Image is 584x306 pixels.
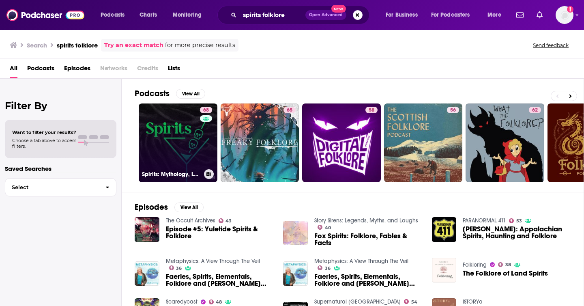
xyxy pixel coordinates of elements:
button: open menu [95,9,135,22]
span: 68 [203,106,209,114]
span: Choose a tab above to access filters. [12,138,76,149]
h2: Episodes [135,202,168,212]
a: The Folklore of Land Spirits [463,270,548,277]
a: 43 [219,218,232,223]
button: Show profile menu [556,6,573,24]
span: 65 [287,106,292,114]
a: Metaphysics: A View Through The Veil [314,258,408,265]
button: Select [5,178,116,196]
a: Show notifications dropdown [533,8,546,22]
img: Fox Spirits: Folklore, Fables & Facts [283,221,308,246]
a: Show notifications dropdown [513,8,527,22]
a: 36 [318,265,331,270]
span: Want to filter your results? [12,129,76,135]
a: 38 [498,262,511,267]
a: 58 [365,107,378,113]
a: 65 [221,103,299,182]
a: Podcasts [27,62,54,78]
span: Select [5,185,99,190]
a: Faeries, Spirits, Elementals, Folklore and Welch Mythology [166,273,274,287]
h3: spirits folklore [57,41,98,49]
a: 68 [200,107,212,113]
img: Faeries, Spirits, Elementals, Folklore and Welch Mythology [283,261,308,286]
button: View All [176,89,205,99]
a: Lists [168,62,180,78]
span: 62 [532,106,538,114]
button: open menu [380,9,428,22]
button: Send feedback [530,42,571,49]
span: Charts [140,9,157,21]
img: User Profile [556,6,573,24]
a: Episodes [64,62,90,78]
a: Metaphysics: A View Through The Veil [166,258,260,265]
span: New [331,5,346,13]
img: The Folklore of Land Spirits [432,258,457,282]
input: Search podcasts, credits, & more... [240,9,305,22]
h3: Spirits: Mythology, Legends, & Folklore [142,171,201,178]
a: 36 [169,265,182,270]
button: View All [174,203,204,212]
a: 65 [283,107,296,113]
a: 68Spirits: Mythology, Legends, & Folklore [139,103,217,182]
a: Charts [134,9,162,22]
span: Episode #5: Yuletide Spirits & Folklore [166,226,274,239]
button: open menu [482,9,511,22]
span: Logged in as heidiv [556,6,573,24]
span: Open Advanced [309,13,343,17]
span: Fox Spirits: Folklore, Fables & Facts [314,233,422,246]
svg: Add a profile image [567,6,573,13]
a: 62 [529,107,541,113]
span: 38 [505,263,511,267]
button: open menu [426,9,482,22]
span: 56 [450,106,456,114]
div: Search podcasts, credits, & more... [225,6,377,24]
a: 56 [384,103,463,182]
span: 53 [516,219,522,223]
img: Faeries, Spirits, Elementals, Folklore and Welch Mythology [135,261,159,286]
a: 56 [447,107,459,113]
span: More [487,9,501,21]
span: 48 [216,300,222,304]
a: Sherry Perry: Appalachian Spirits, Haunting and Folklore [463,226,571,239]
span: for more precise results [165,41,235,50]
a: 54 [404,299,417,304]
a: PARANORMAL 411 [463,217,506,224]
span: Faeries, Spirits, Elementals, Folklore and [PERSON_NAME] Mythology [314,273,422,287]
a: PodcastsView All [135,88,205,99]
a: 53 [509,218,522,223]
a: All [10,62,17,78]
a: 62 [466,103,544,182]
img: Podchaser - Follow, Share and Rate Podcasts [6,7,84,23]
span: Podcasts [101,9,125,21]
span: 58 [369,106,374,114]
img: Sherry Perry: Appalachian Spirits, Haunting and Folklore [432,217,457,242]
a: Try an exact match [104,41,163,50]
span: 43 [225,219,232,223]
a: 48 [209,300,222,304]
h2: Podcasts [135,88,170,99]
a: 40 [318,225,331,230]
span: 40 [325,226,331,230]
h2: Filter By [5,100,116,112]
img: Episode #5: Yuletide Spirits & Folklore [135,217,159,242]
a: EpisodesView All [135,202,204,212]
span: For Podcasters [431,9,470,21]
a: Supernatural Japan [314,298,401,305]
span: For Business [386,9,418,21]
span: 36 [325,267,331,270]
a: 58 [302,103,381,182]
a: Story Sirens: Legends, Myths, and Laughs [314,217,418,224]
a: Faeries, Spirits, Elementals, Folklore and Welch Mythology [314,273,422,287]
span: 36 [176,267,182,270]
